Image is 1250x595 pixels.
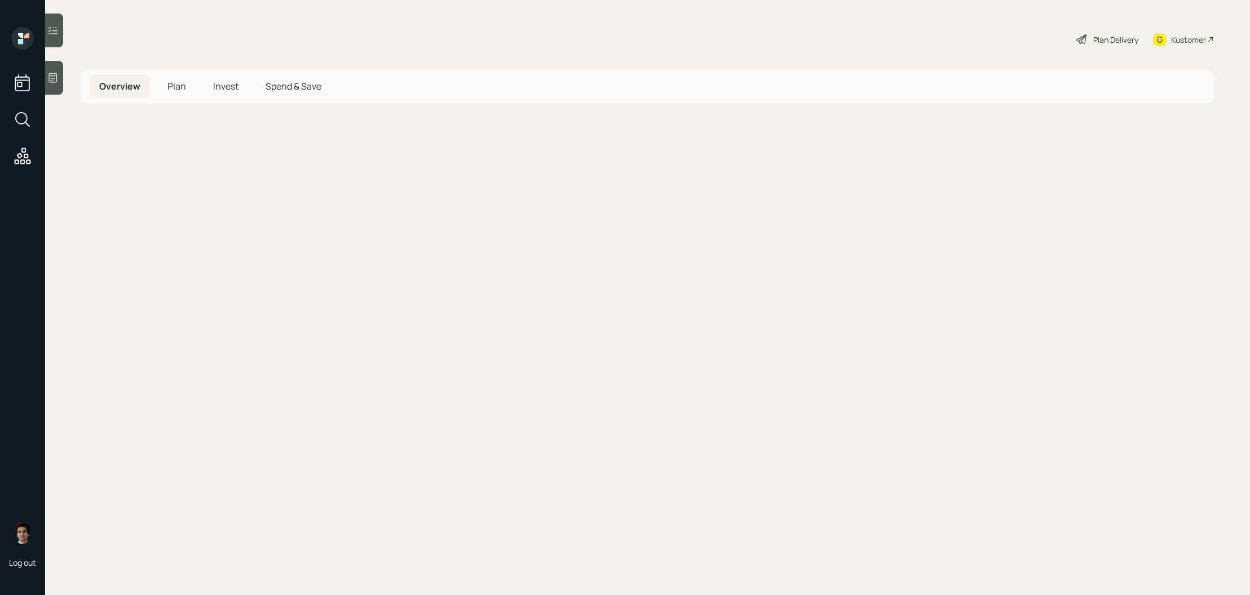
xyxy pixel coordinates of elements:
[167,80,186,92] span: Plan
[9,557,36,568] div: Log out
[213,80,238,92] span: Invest
[11,521,34,544] img: harrison-schaefer-headshot-2.png
[1093,34,1138,46] div: Plan Delivery
[99,80,140,92] span: Overview
[266,80,321,92] span: Spend & Save
[1171,34,1206,46] div: Kustomer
